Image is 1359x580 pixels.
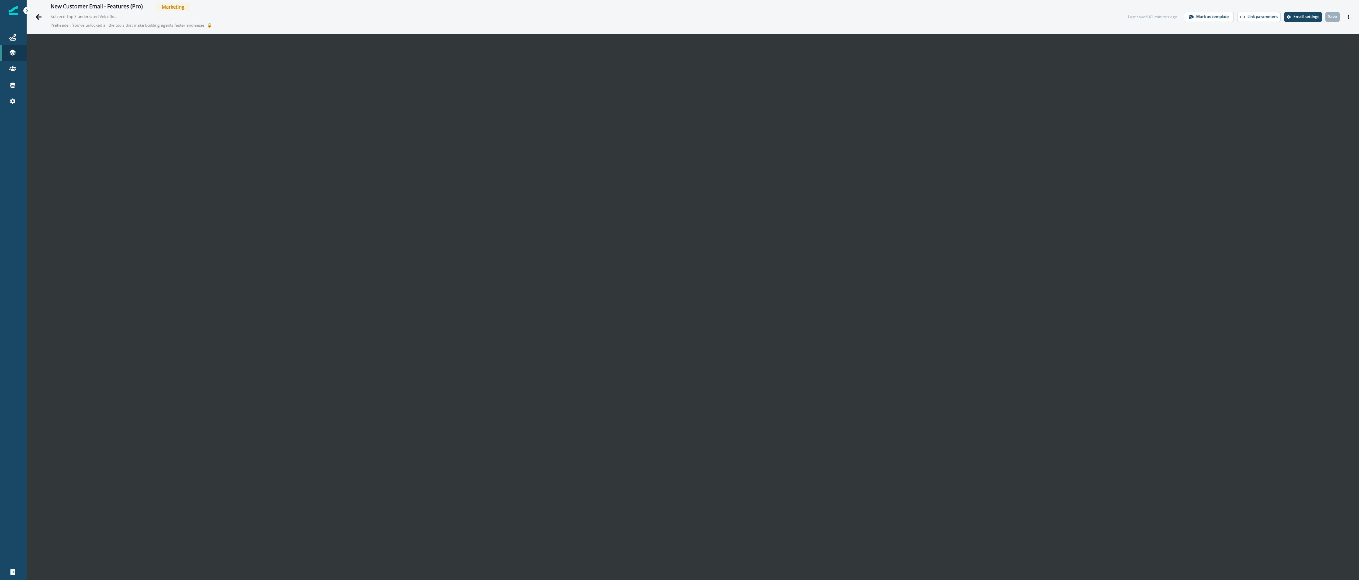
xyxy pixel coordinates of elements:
p: Mark as template [1196,14,1229,19]
p: Link parameters [1247,14,1278,19]
button: Mark as template [1184,12,1234,22]
span: Marketing [156,3,190,11]
button: Actions [1343,12,1354,22]
button: Save [1325,12,1340,22]
div: Last saved 41 minutes ago [1128,14,1177,20]
button: Link parameters [1237,12,1281,22]
button: Settings [1284,12,1322,22]
div: New Customer Email - Features (Pro) [51,3,143,11]
p: Subject: Top 3 underrated Voiceflow Pro features 👀 [51,11,117,20]
p: Save [1328,14,1337,19]
p: Preheader: You've unlocked all the tools that make building agents faster and easier 🔓 [51,20,217,31]
button: Go back [32,10,45,24]
img: Inflection [9,6,18,15]
p: Email settings [1293,14,1319,19]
